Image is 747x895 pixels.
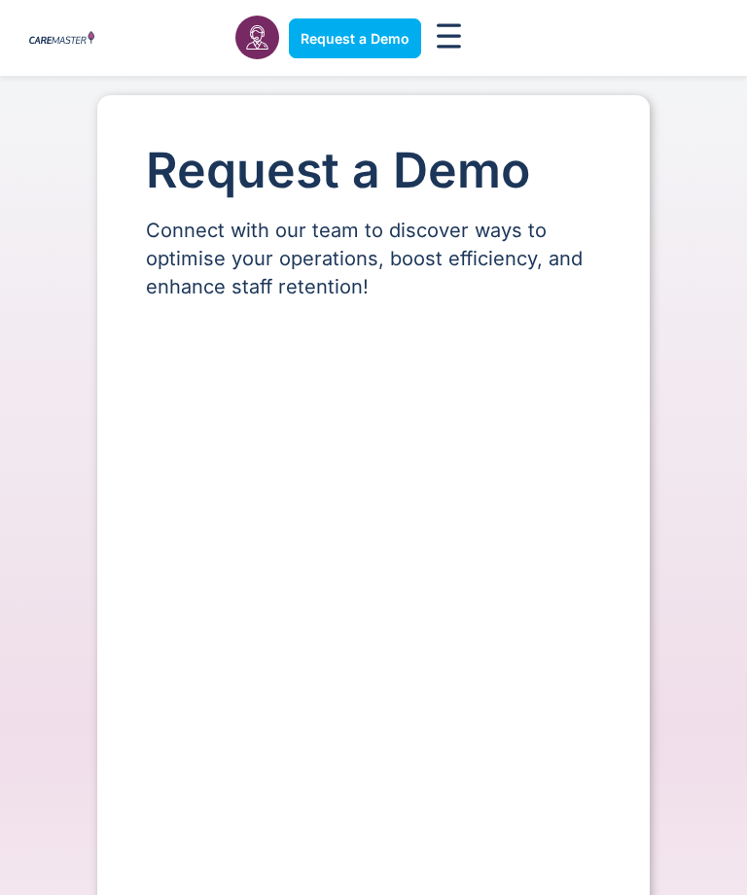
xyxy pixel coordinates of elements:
[301,30,409,47] span: Request a Demo
[146,144,601,197] h1: Request a Demo
[29,31,94,46] img: CareMaster Logo
[146,217,601,301] p: Connect with our team to discover ways to optimise your operations, boost efficiency, and enhance...
[431,17,468,59] div: Menu Toggle
[289,18,421,58] a: Request a Demo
